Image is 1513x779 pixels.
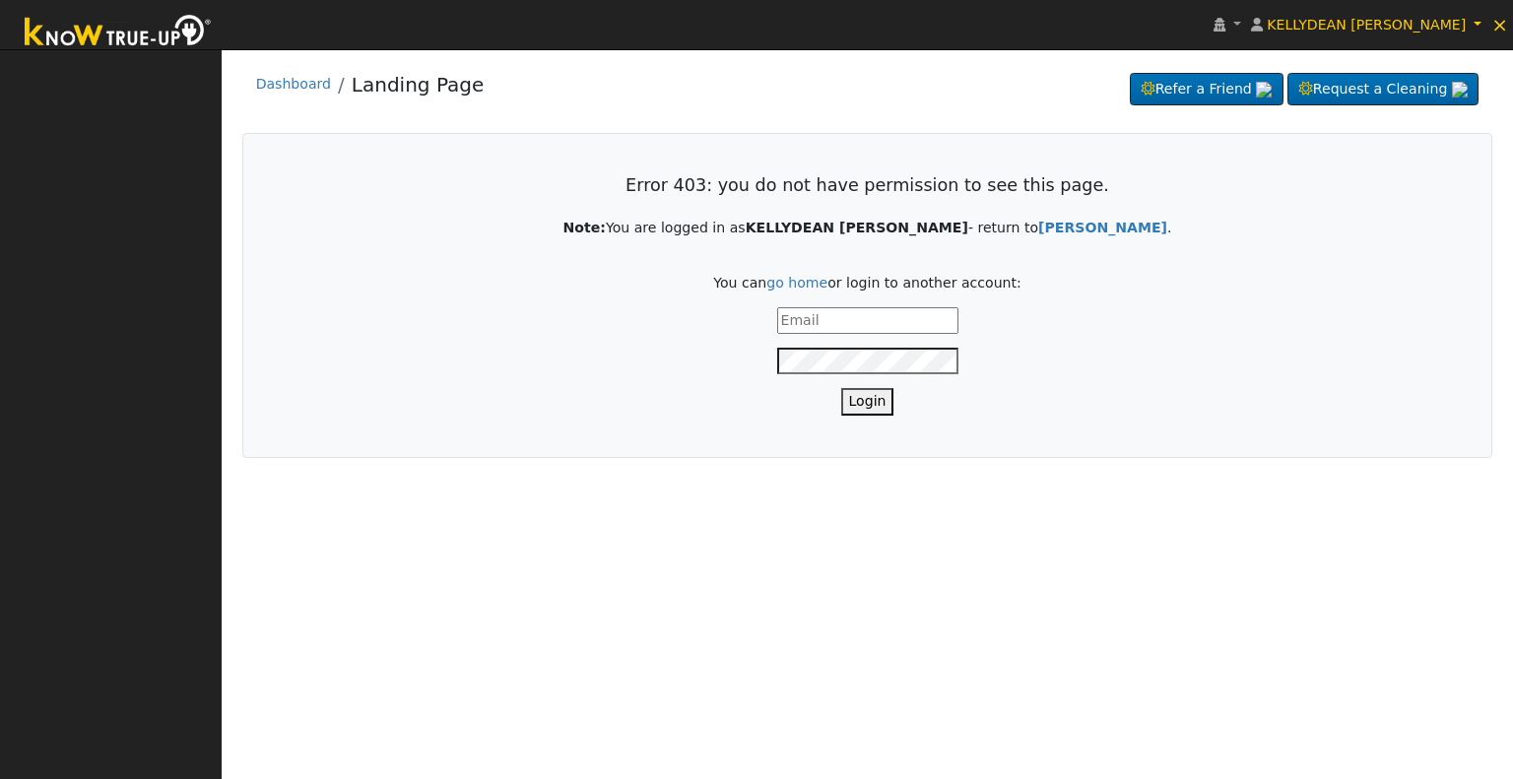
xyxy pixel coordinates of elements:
[766,275,827,291] a: go home
[285,218,1450,238] p: You are logged in as - return to .
[563,220,606,235] strong: Note:
[1038,220,1167,235] a: Back to User
[746,220,968,235] strong: KELLYDEAN [PERSON_NAME]
[331,70,484,109] li: Landing Page
[1256,82,1272,97] img: retrieve
[777,307,958,334] input: Email
[1287,73,1479,106] a: Request a Cleaning
[285,273,1450,293] p: You can or login to another account:
[285,175,1450,196] h3: Error 403: you do not have permission to see this page.
[1130,73,1283,106] a: Refer a Friend
[841,388,894,415] button: Login
[1038,220,1167,235] strong: [PERSON_NAME]
[1491,13,1508,36] span: ×
[15,11,222,55] img: Know True-Up
[1267,17,1466,32] span: KELLYDEAN [PERSON_NAME]
[256,76,331,92] a: Dashboard
[1452,82,1468,97] img: retrieve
